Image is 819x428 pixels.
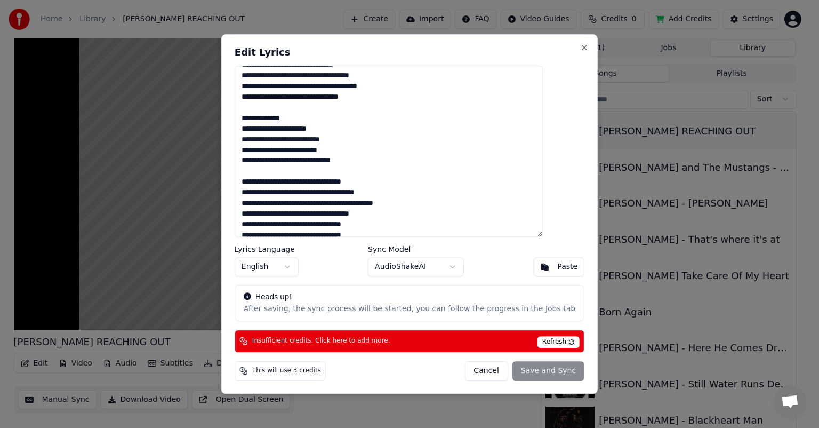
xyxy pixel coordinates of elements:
span: Insufficient credits. Click here to add more. [252,337,390,345]
button: Cancel [464,361,508,381]
label: Sync Model [368,245,464,253]
label: Lyrics Language [235,245,299,253]
span: This will use 3 credits [252,367,321,375]
div: After saving, the sync process will be started, you can follow the progress in the Jobs tab [244,304,575,314]
h2: Edit Lyrics [235,47,584,57]
div: Paste [557,261,577,272]
span: Refresh [537,336,580,348]
div: Heads up! [244,292,575,303]
button: Paste [533,257,584,276]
